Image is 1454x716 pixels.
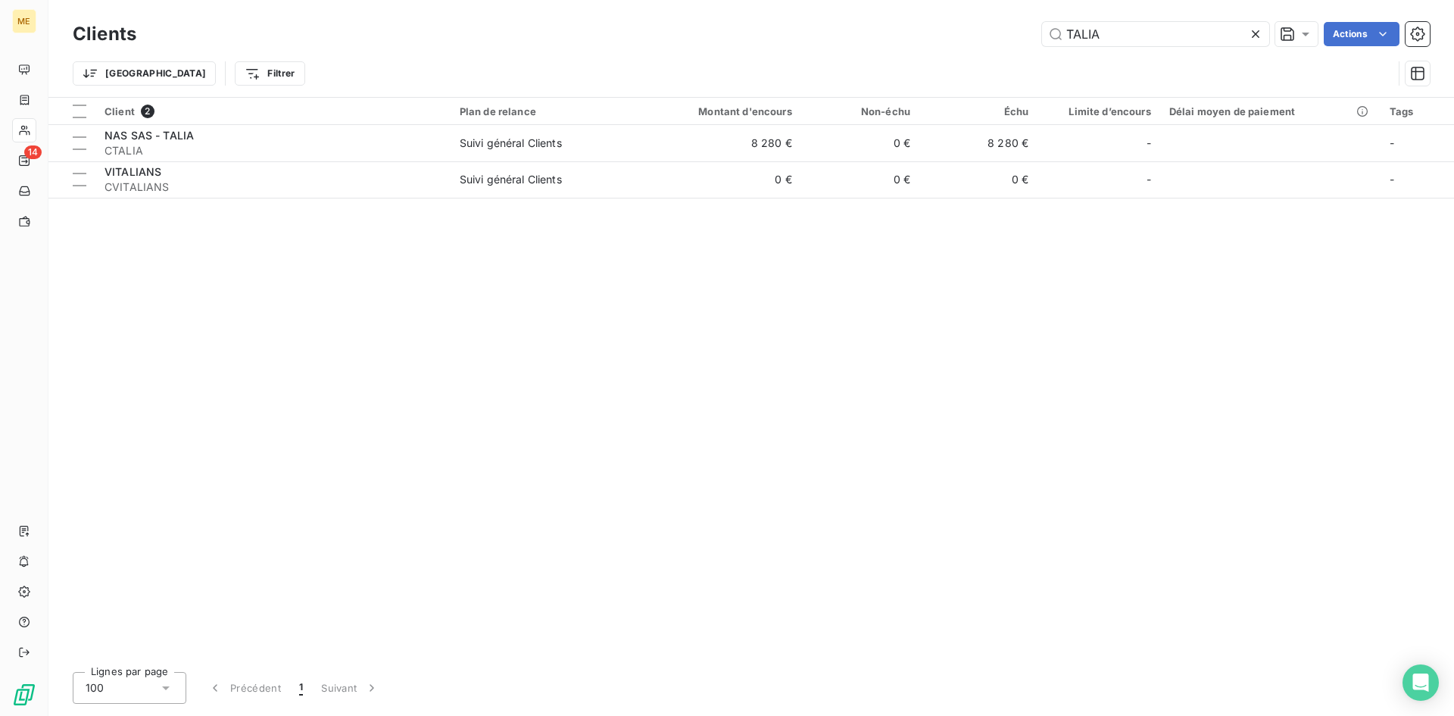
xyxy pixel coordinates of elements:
[1147,172,1151,187] span: -
[1169,105,1371,117] div: Délai moyen de paiement
[1390,173,1394,186] span: -
[1390,136,1394,149] span: -
[460,136,562,151] div: Suivi général Clients
[312,672,388,704] button: Suivant
[1147,136,1151,151] span: -
[460,105,634,117] div: Plan de relance
[801,161,919,198] td: 0 €
[290,672,312,704] button: 1
[299,680,303,696] span: 1
[651,105,791,117] div: Montant d'encours
[141,105,154,118] span: 2
[1047,105,1151,117] div: Limite d’encours
[1403,664,1439,701] div: Open Intercom Messenger
[1042,22,1269,46] input: Rechercher
[24,145,42,159] span: 14
[460,172,562,187] div: Suivi général Clients
[810,105,910,117] div: Non-échu
[105,180,442,195] span: CVITALIANS
[73,20,136,48] h3: Clients
[198,672,290,704] button: Précédent
[86,680,104,696] span: 100
[12,683,36,707] img: Logo LeanPay
[642,125,800,161] td: 8 280 €
[73,61,216,86] button: [GEOGRAPHIC_DATA]
[919,161,1037,198] td: 0 €
[642,161,800,198] td: 0 €
[1390,105,1445,117] div: Tags
[105,143,442,158] span: CTALIA
[105,165,161,178] span: VITALIANS
[12,9,36,33] div: ME
[801,125,919,161] td: 0 €
[1324,22,1399,46] button: Actions
[235,61,304,86] button: Filtrer
[919,125,1037,161] td: 8 280 €
[105,129,194,142] span: NAS SAS - TALIA
[105,105,135,117] span: Client
[928,105,1028,117] div: Échu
